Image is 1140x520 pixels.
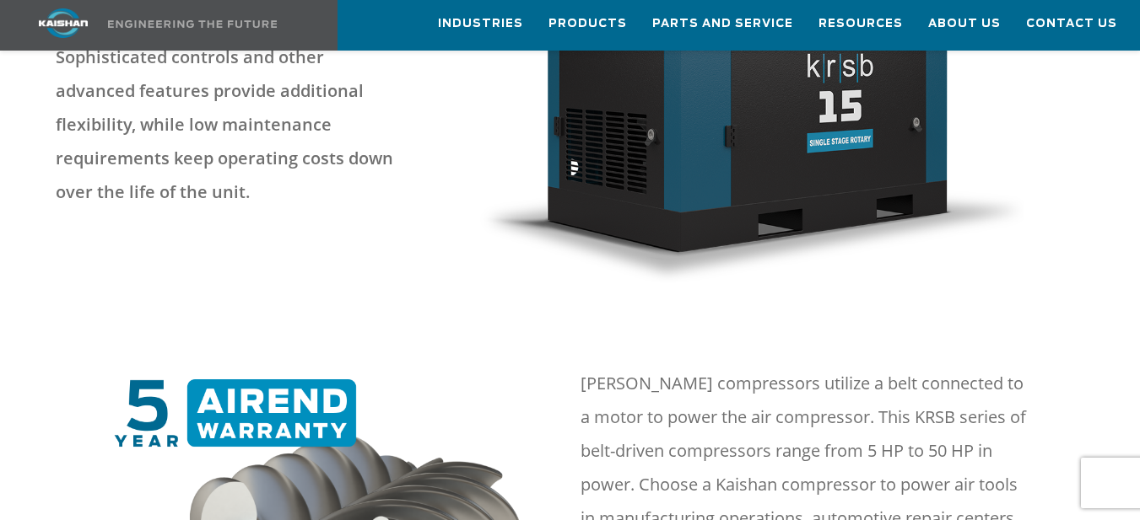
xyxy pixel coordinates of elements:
span: Parts and Service [652,14,793,34]
a: About Us [928,1,1001,46]
span: Resources [819,14,903,34]
span: Products [548,14,627,34]
span: Industries [438,14,523,34]
a: Products [548,1,627,46]
a: Parts and Service [652,1,793,46]
span: Contact Us [1026,14,1117,34]
img: Engineering the future [108,20,277,28]
a: Industries [438,1,523,46]
a: Contact Us [1026,1,1117,46]
span: About Us [928,14,1001,34]
a: Resources [819,1,903,46]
